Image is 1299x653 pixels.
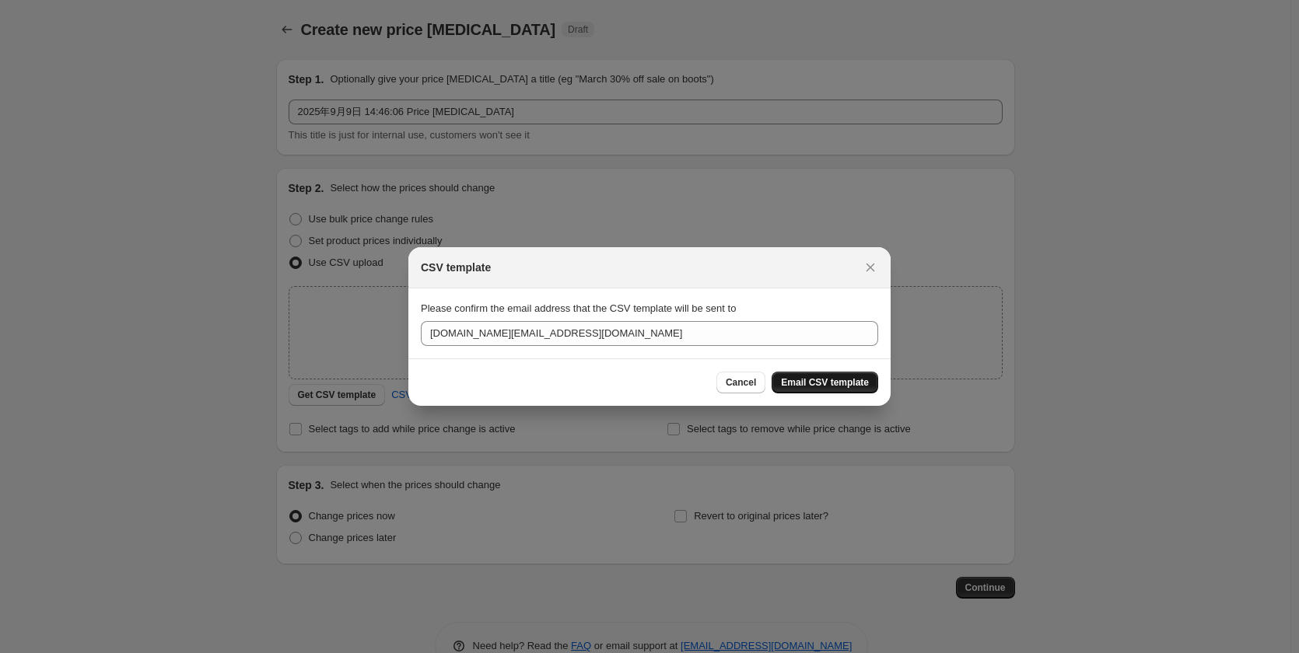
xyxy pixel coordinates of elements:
span: Please confirm the email address that the CSV template will be sent to [421,302,736,314]
button: Cancel [716,372,765,393]
button: Close [860,257,881,278]
span: Email CSV template [781,376,869,389]
h2: CSV template [421,260,491,275]
button: Email CSV template [772,372,878,393]
span: Cancel [726,376,756,389]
